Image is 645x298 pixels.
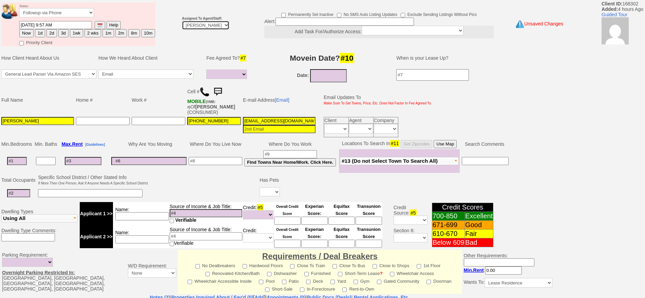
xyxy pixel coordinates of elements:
td: When is your Lease Up? [390,48,553,68]
td: Search Comments [460,139,510,149]
font: Equifax Score [334,204,349,216]
input: #4 [170,209,242,217]
input: #8 [189,157,242,165]
td: Fair [465,230,493,238]
td: Source of Income & Job Title: Verifiable [169,225,243,248]
input: Ask Customer: Do You Know Your Overall Credit Score [274,217,301,225]
td: Where Do You Live Now [188,139,243,149]
input: Patio [282,280,286,284]
font: Transunion Score [357,204,381,216]
td: Has Pets [259,174,281,186]
label: Patio [282,277,299,284]
td: Name: [113,202,169,225]
input: Furnished [304,272,309,276]
a: ? [380,271,382,276]
input: Short-Sale [265,287,269,292]
nobr: : [464,267,522,273]
label: Gated Community [377,277,419,284]
font: Make Sure To Set Towns, Price, Etc. Does Not Factor In Fee Agreed To. [324,101,432,105]
label: Yard [330,277,346,284]
button: #13 (Do not Select Town To Search All) [340,157,459,165]
span: Verifiable [175,217,196,223]
td: Company [374,117,398,123]
input: Doorman [426,280,431,284]
button: 3d [58,29,69,37]
td: Credit: [243,202,274,225]
b: Assigned To Agent/Staff: [182,17,222,20]
td: Good [465,221,493,230]
td: Applicant 1 >> [80,202,113,225]
span: Using All [3,215,25,221]
input: Dishwasher [267,272,271,276]
u: Loremips do sitametcon ad elitseddoei tem Incidi Ut, Lab Etdolore, MA, 20086 - a {enim-adminimven... [24,11,542,72]
label: Pool [259,277,274,284]
font: Equifax Score [334,227,349,239]
button: Help [107,21,121,29]
label: Furnished [304,269,331,277]
img: sms.png [211,85,225,99]
font: Overall Credit Score [276,205,299,216]
a: Disable Client Notes [517,0,557,5]
b: Client ID: [602,1,622,6]
td: Client [324,117,349,123]
td: Min. [0,139,34,149]
label: Permanently Set Inactive [281,10,333,18]
input: Exclude Sending Listings Without Pics [401,13,405,17]
b: Max. [61,141,82,147]
img: 456efd3a19d83bcb23d2cc379101adbe [602,17,629,44]
input: Wheelchair Access [390,272,394,276]
b: Date: [297,73,309,78]
a: [Guidelines] [85,141,105,147]
button: 1m [102,29,114,37]
span: #7 [240,55,247,61]
td: Agent [349,117,374,123]
td: Source of Income & Job Title: [169,202,243,225]
td: Cell # Of (CONSUMER) [186,84,242,116]
font: Overall Credit Score [276,228,299,239]
label: Gym [354,277,369,284]
button: 10m [141,29,155,37]
span: Bedrooms [10,141,32,147]
td: Name: [113,225,169,248]
td: Other Requirements: [462,250,554,294]
td: Credit: [243,225,274,248]
button: 8m [128,29,140,37]
input: #1 [7,157,27,165]
label: Wheelchair Access [390,269,434,277]
input: Pool [259,280,263,284]
nobr: Wants To: [464,279,552,285]
button: 1wk [70,29,83,37]
b: Added: [602,6,618,12]
input: Permanently Set Inactive [281,13,286,17]
button: 2d [46,29,57,37]
img: warning.png [516,20,524,28]
label: Short-Term Lease [338,269,382,277]
font: Log [546,11,555,17]
td: Dwelling Types Dwelling Type Comments: [0,201,79,249]
td: Min. Baths [34,139,58,149]
span: #5 [410,210,417,216]
input: 2nd Email [243,125,316,133]
label: No Dealbreakers [195,261,235,269]
input: #6 [111,157,187,165]
input: Hardwood Floors [243,264,247,269]
button: Find Towns Near Home/Work. Click Here. [244,158,336,166]
font: MOBILE [187,99,206,104]
input: Yard [330,280,335,284]
label: Close To Train [290,261,325,269]
span: Rent [72,141,83,147]
input: Close To Bus [333,264,337,269]
input: Ask Customer: Do You Know Your Transunion Credit Score [356,240,382,248]
td: Full Name [0,84,75,116]
input: 1st Email - Question #0 [243,117,316,125]
font: (VMB: #) [187,100,215,109]
td: Excellent [465,212,493,221]
img: people.png [2,4,22,19]
td: Credit Scores [432,203,493,212]
td: Applicant 2 >> [80,225,113,248]
td: Fee Agreed To? [205,48,250,68]
td: Home # [75,84,131,116]
label: Close to Shops [373,261,409,269]
font: Transunion Score [357,227,381,239]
